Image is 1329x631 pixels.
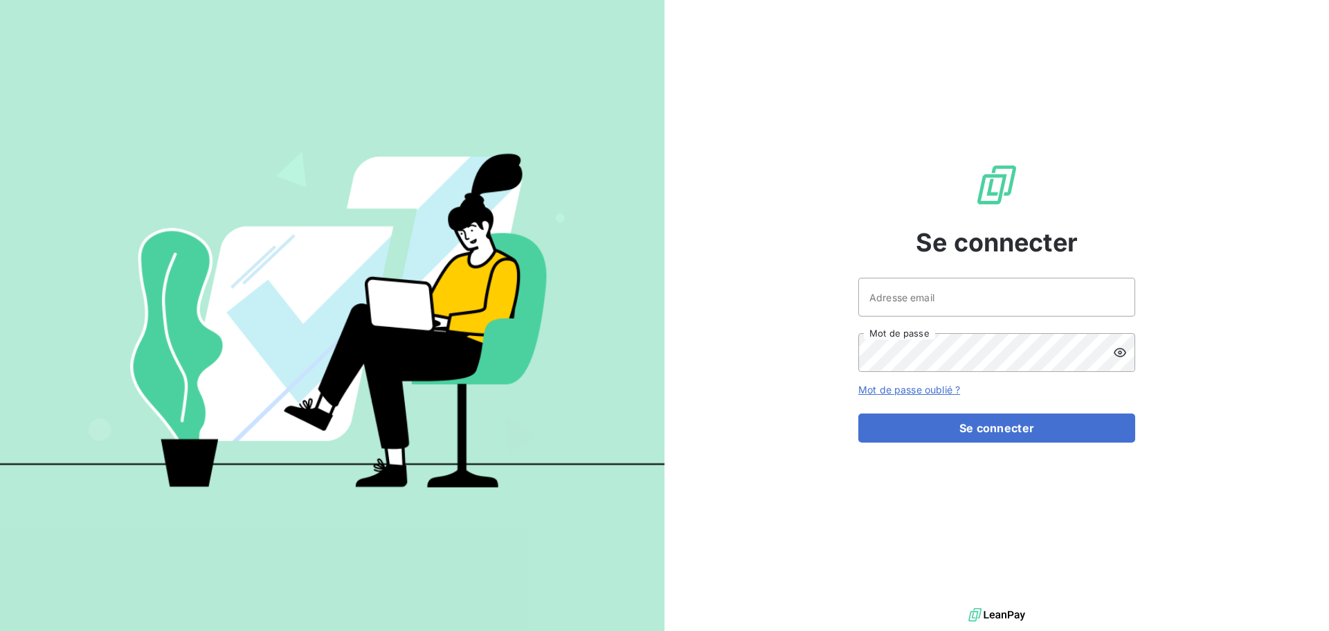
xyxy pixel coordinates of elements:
button: Se connecter [858,414,1135,443]
span: Se connecter [916,224,1078,261]
input: placeholder [858,278,1135,317]
a: Mot de passe oublié ? [858,384,960,396]
img: logo [968,605,1025,625]
img: Logo LeanPay [975,163,1019,207]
